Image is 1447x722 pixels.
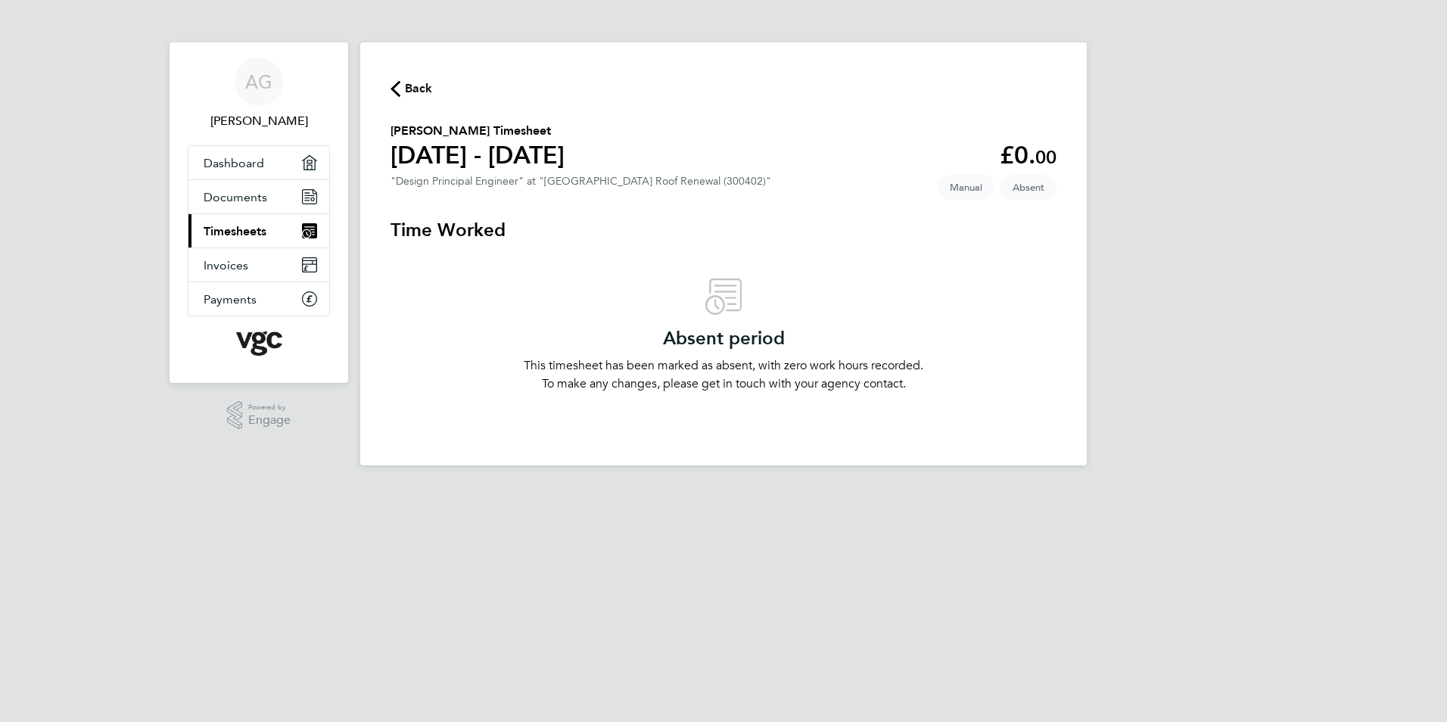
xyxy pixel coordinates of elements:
span: Dashboard [204,156,264,170]
h3: Time Worked [391,218,1056,242]
a: Dashboard [188,146,329,179]
span: Payments [204,292,257,307]
span: 00 [1035,146,1056,168]
div: "Design Principal Engineer" at "[GEOGRAPHIC_DATA] Roof Renewal (300402)" [391,175,771,188]
span: This timesheet is Absent. [1000,175,1056,200]
h1: [DATE] - [DATE] [391,140,565,170]
app-decimal: £0. [1000,141,1056,170]
span: AG [245,72,272,92]
span: Back [405,79,433,98]
span: Timesheets [204,224,266,238]
button: Back [391,79,433,98]
span: Invoices [204,258,248,272]
a: Documents [188,180,329,213]
span: Engage [248,414,291,427]
p: This timesheet has been marked as absent, with zero work hours recorded. [391,356,1056,375]
span: Andrew Gordon [188,112,330,130]
a: Go to home page [188,331,330,356]
a: Payments [188,282,329,316]
a: Powered byEngage [227,401,291,430]
span: Documents [204,190,267,204]
a: Timesheets [188,214,329,247]
h3: Absent period [391,326,1056,350]
img: vgcgroup-logo-retina.png [236,331,282,356]
a: AG[PERSON_NAME] [188,58,330,130]
h2: [PERSON_NAME] Timesheet [391,122,565,140]
span: Powered by [248,401,291,414]
p: To make any changes, please get in touch with your agency contact. [391,375,1056,393]
span: This timesheet was manually created. [938,175,994,200]
nav: Main navigation [170,42,348,383]
a: Invoices [188,248,329,282]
